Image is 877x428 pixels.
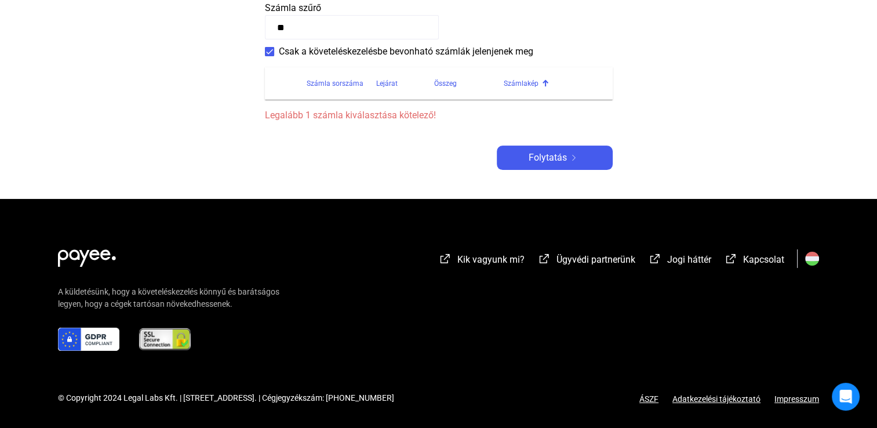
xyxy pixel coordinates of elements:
[265,2,321,13] span: Számla szűrő
[58,392,394,404] div: © Copyright 2024 Legal Labs Kft. | [STREET_ADDRESS]. | Cégjegyzékszám: [PHONE_NUMBER]
[438,253,452,264] img: external-link-white
[537,253,551,264] img: external-link-white
[434,77,504,90] div: Összeg
[832,383,860,411] div: Open Intercom Messenger
[648,253,662,264] img: external-link-white
[307,77,363,90] div: Számla sorszáma
[648,256,711,267] a: external-link-whiteJogi háttér
[658,394,774,404] a: Adatkezelési tájékoztató
[138,328,192,351] img: ssl
[743,254,784,265] span: Kapcsolat
[58,328,119,351] img: gdpr
[724,253,738,264] img: external-link-white
[497,146,613,170] button: Folytatásarrow-right-white
[529,151,567,165] span: Folytatás
[805,252,819,266] img: HU.svg
[376,77,398,90] div: Lejárat
[307,77,376,90] div: Számla sorszáma
[556,254,635,265] span: Ügyvédi partnerünk
[504,77,538,90] div: Számlakép
[639,394,658,404] a: ÁSZF
[504,77,599,90] div: Számlakép
[438,256,525,267] a: external-link-whiteKik vagyunk mi?
[58,243,116,267] img: white-payee-white-dot.svg
[434,77,457,90] div: Összeg
[457,254,525,265] span: Kik vagyunk mi?
[774,394,819,404] a: Impresszum
[279,45,533,59] span: Csak a követeléskezelésbe bevonható számlák jelenjenek meg
[667,254,711,265] span: Jogi háttér
[265,108,613,122] span: Legalább 1 számla kiválasztása kötelező!
[724,256,784,267] a: external-link-whiteKapcsolat
[376,77,434,90] div: Lejárat
[567,155,581,161] img: arrow-right-white
[537,256,635,267] a: external-link-whiteÜgyvédi partnerünk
